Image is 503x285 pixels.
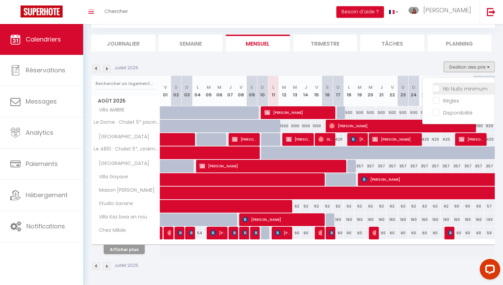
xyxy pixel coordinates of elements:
[462,160,473,173] div: 357
[185,84,189,91] abbr: D
[26,222,65,230] span: Notifications
[293,35,357,51] li: Trimestre
[93,133,151,141] span: [GEOGRAPHIC_DATA]
[197,84,199,91] abbr: L
[171,76,182,106] th: 02
[225,76,236,106] th: 07
[311,120,322,132] div: 1000
[376,106,387,119] div: 500
[293,84,297,91] abbr: M
[300,76,311,106] th: 14
[318,133,333,146] span: Direction Commerciale Commerciale Presta Santé
[376,160,387,173] div: 357
[387,213,398,226] div: 160
[473,213,484,226] div: 160
[159,35,223,51] li: Semaine
[419,76,430,106] th: 25
[344,213,354,226] div: 160
[160,76,171,106] th: 01
[423,6,471,14] span: [PERSON_NAME]
[348,84,350,91] abbr: L
[452,76,463,106] th: 28
[387,76,398,106] th: 22
[354,76,365,106] th: 19
[365,213,376,226] div: 160
[441,213,452,226] div: 160
[93,173,130,181] span: Villa Goyave
[430,200,441,213] div: 62
[387,200,398,213] div: 62
[232,133,258,146] span: [PERSON_NAME]
[358,84,362,91] abbr: M
[428,35,492,51] li: Planning
[372,133,420,146] span: [PERSON_NAME]
[398,76,409,106] th: 23
[235,76,246,106] th: 08
[289,227,300,239] div: 60
[289,120,300,132] div: 1000
[240,84,243,91] abbr: V
[315,84,318,91] abbr: V
[275,226,290,239] span: [PERSON_NAME]
[487,8,495,16] img: logout
[354,160,365,173] div: 357
[279,76,290,106] th: 12
[401,84,404,91] abbr: S
[344,76,354,106] th: 18
[226,35,290,51] li: Mensuel
[217,84,221,91] abbr: M
[286,133,312,146] span: [PERSON_NAME]
[95,78,156,90] input: Rechercher un logement...
[207,84,211,91] abbr: M
[318,226,322,239] span: [PERSON_NAME]
[408,106,419,119] div: 500
[93,146,161,152] span: Le 4810 · Chalet 5*, cinéma, piscine, sauna, 20 pers
[167,226,171,239] span: [PERSON_NAME]
[26,159,58,168] span: Paiements
[26,35,61,44] span: Calendriers
[365,106,376,119] div: 500
[484,133,495,146] div: 420
[272,84,274,91] abbr: L
[430,227,441,239] div: 60
[336,6,384,18] button: Besoin d'aide ?
[462,76,473,106] th: 29
[93,160,151,167] span: [GEOGRAPHIC_DATA]
[329,226,333,239] span: [PERSON_NAME]
[261,84,264,91] abbr: D
[484,200,495,213] div: 57
[441,76,452,106] th: 27
[387,160,398,173] div: 357
[26,97,57,106] span: Messages
[412,84,415,91] abbr: D
[380,84,383,91] abbr: J
[484,213,495,226] div: 140
[408,160,419,173] div: 357
[354,200,365,213] div: 62
[93,200,135,207] span: Studio Savane
[26,191,68,199] span: Hébergement
[336,84,340,91] abbr: D
[92,96,160,106] span: Août 2025
[268,76,279,106] th: 11
[408,200,419,213] div: 62
[473,120,484,132] div: 1190
[93,106,126,114] span: Villa AMBRE
[93,227,128,234] span: Chez Milide
[232,226,236,239] span: [PERSON_NAME]
[452,160,463,173] div: 357
[473,200,484,213] div: 60
[305,84,307,91] abbr: J
[282,84,286,91] abbr: M
[459,133,485,146] span: [PERSON_NAME]
[115,262,138,269] p: Juillet 2025
[93,120,161,125] span: Le Dome · Chalet 5* piscine, sauna, ski in/out, 10 personnes
[289,76,300,106] th: 13
[387,106,398,119] div: 500
[333,133,344,146] div: 420
[452,213,463,226] div: 160
[419,106,430,119] div: 500
[419,227,430,239] div: 60
[21,5,63,17] img: Super Booking
[398,106,409,119] div: 500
